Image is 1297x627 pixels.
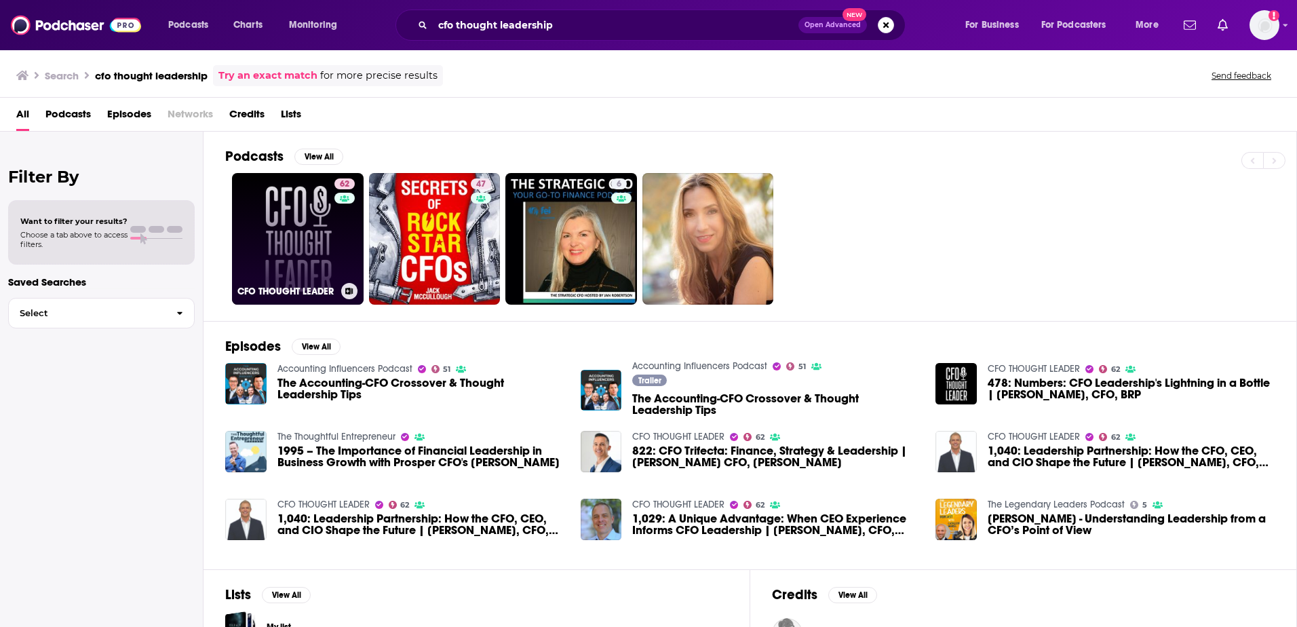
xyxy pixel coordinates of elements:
[1269,10,1279,21] svg: Add a profile image
[294,149,343,165] button: View All
[581,370,622,411] img: The Accounting-CFO Crossover & Thought Leadership Tips
[281,103,301,131] span: Lists
[471,178,491,189] a: 47
[443,366,450,373] span: 51
[1250,10,1279,40] img: User Profile
[320,68,438,83] span: for more precise results
[159,14,226,36] button: open menu
[988,445,1275,468] a: 1,040: Leadership Partnership: How the CFO, CEO, and CIO Shape the Future | Mark Partin, CFO, Bla...
[1207,70,1275,81] button: Send feedback
[1178,14,1201,37] a: Show notifications dropdown
[743,501,764,509] a: 62
[400,502,409,508] span: 62
[632,513,919,536] span: 1,029: A Unique Advantage: When CEO Experience Informs CFO Leadership | [PERSON_NAME], CFO, Digit...
[107,103,151,131] a: Episodes
[277,445,564,468] span: 1995 – The Importance of Financial Leadership in Business Growth with Prosper CFO's [PERSON_NAME]
[772,586,877,603] a: CreditsView All
[786,362,806,370] a: 51
[798,17,867,33] button: Open AdvancedNew
[45,103,91,131] span: Podcasts
[1250,10,1279,40] span: Logged in as Padilla_3
[232,173,364,305] a: 62CFO THOUGHT LEADER
[772,586,817,603] h2: Credits
[277,431,395,442] a: The Thoughtful Entrepreneur
[11,12,141,38] a: Podchaser - Follow, Share and Rate Podcasts
[935,363,977,404] img: 478: Numbers: CFO Leadership's Lightning in a Bottle | Sebastien Martel, CFO, BRP
[935,431,977,472] a: 1,040: Leadership Partnership: How the CFO, CEO, and CIO Shape the Future | Mark Partin, CFO, Bla...
[8,298,195,328] button: Select
[225,586,311,603] a: ListsView All
[168,16,208,35] span: Podcasts
[581,431,622,472] img: 822: CFO Trifecta: Finance, Strategy & Leadership | Peter Walker CFO, Sterling
[505,173,637,305] a: 6
[225,586,251,603] h2: Lists
[988,513,1275,536] span: [PERSON_NAME] - Understanding Leadership from a CFO’s Point of View
[292,339,341,355] button: View All
[225,338,281,355] h2: Episodes
[225,14,271,36] a: Charts
[632,445,919,468] a: 822: CFO Trifecta: Finance, Strategy & Leadership | Peter Walker CFO, Sterling
[988,431,1080,442] a: CFO THOUGHT LEADER
[1111,366,1120,373] span: 62
[168,103,213,131] span: Networks
[237,286,336,297] h3: CFO THOUGHT LEADER
[988,499,1125,510] a: The Legendary Leaders Podcast
[965,16,1019,35] span: For Business
[638,377,661,385] span: Trailer
[611,178,627,189] a: 6
[9,309,166,318] span: Select
[1142,502,1147,508] span: 5
[988,445,1275,468] span: 1,040: Leadership Partnership: How the CFO, CEO, and CIO Shape the Future | [PERSON_NAME], CFO, B...
[743,433,764,441] a: 62
[988,363,1080,375] a: CFO THOUGHT LEADER
[225,431,267,472] img: 1995 – The Importance of Financial Leadership in Business Growth with Prosper CFO's Jay Dotson
[1032,14,1126,36] button: open menu
[1111,434,1120,440] span: 62
[279,14,355,36] button: open menu
[225,499,267,540] img: 1,040: Leadership Partnership: How the CFO, CEO, and CIO Shape the Future | Mark Partin, CFO, Bla...
[277,513,564,536] a: 1,040: Leadership Partnership: How the CFO, CEO, and CIO Shape the Future | Mark Partin, CFO, Bla...
[431,365,451,373] a: 51
[225,363,267,404] img: The Accounting-CFO Crossover & Thought Leadership Tips
[935,499,977,540] img: Robert Bendetti - Understanding Leadership from a CFO’s Point of View
[1130,501,1147,509] a: 5
[1126,14,1176,36] button: open menu
[16,103,29,131] a: All
[632,445,919,468] span: 822: CFO Trifecta: Finance, Strategy & Leadership | [PERSON_NAME] CFO, [PERSON_NAME]
[476,178,486,191] span: 47
[277,363,412,375] a: Accounting Influencers Podcast
[828,587,877,603] button: View All
[229,103,265,131] a: Credits
[277,377,564,400] span: The Accounting-CFO Crossover & Thought Leadership Tips
[956,14,1036,36] button: open menu
[798,364,806,370] span: 51
[1099,433,1120,441] a: 62
[617,178,621,191] span: 6
[225,338,341,355] a: EpisodesView All
[843,8,867,21] span: New
[581,499,622,540] img: 1,029: A Unique Advantage: When CEO Experience Informs CFO Leadership | Matt Steinfort, CFO, Digi...
[433,14,798,36] input: Search podcasts, credits, & more...
[225,148,284,165] h2: Podcasts
[1212,14,1233,37] a: Show notifications dropdown
[988,513,1275,536] a: Robert Bendetti - Understanding Leadership from a CFO’s Point of View
[45,69,79,82] h3: Search
[225,148,343,165] a: PodcastsView All
[8,167,195,187] h2: Filter By
[233,16,263,35] span: Charts
[262,587,311,603] button: View All
[805,22,861,28] span: Open Advanced
[632,431,724,442] a: CFO THOUGHT LEADER
[277,513,564,536] span: 1,040: Leadership Partnership: How the CFO, CEO, and CIO Shape the Future | [PERSON_NAME], CFO, B...
[632,393,919,416] span: The Accounting-CFO Crossover & Thought Leadership Tips
[340,178,349,191] span: 62
[389,501,410,509] a: 62
[1136,16,1159,35] span: More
